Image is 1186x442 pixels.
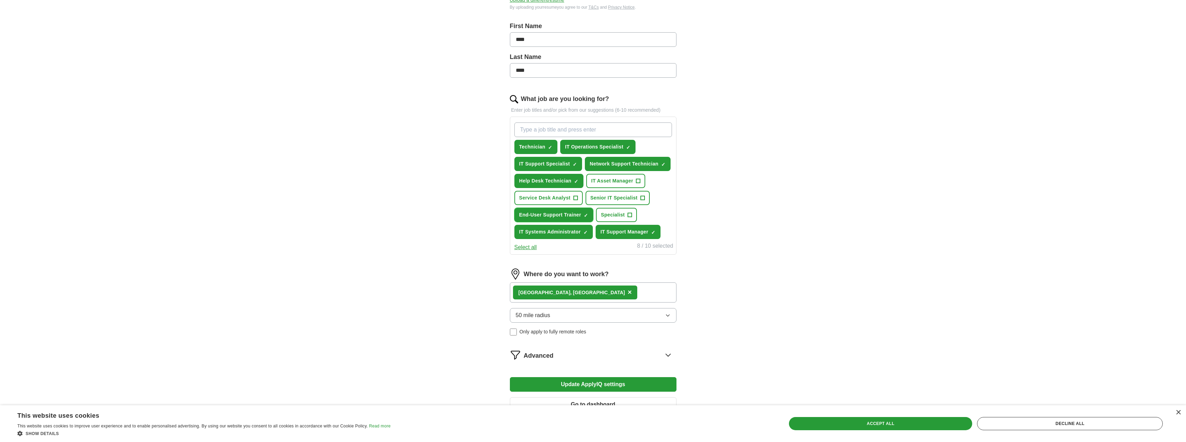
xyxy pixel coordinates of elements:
[514,243,537,252] button: Select all
[519,143,546,151] span: Technician
[560,140,636,154] button: IT Operations Specialist✓
[590,160,658,168] span: Network Support Technician
[591,177,633,185] span: IT Asset Manager
[514,191,583,205] button: Service Desk Analyst
[601,211,625,219] span: Specialist
[588,5,599,10] a: T&Cs
[514,122,672,137] input: Type a job title and press enter
[519,228,581,236] span: IT Systems Administrator
[628,288,632,296] span: ×
[574,179,578,184] span: ✓
[510,329,517,335] input: Only apply to fully remote roles
[626,145,630,150] span: ✓
[510,269,521,280] img: location.png
[510,397,676,412] button: Go to dashboard
[510,4,676,10] div: By uploading your resume you agree to our and .
[596,225,661,239] button: IT Support Manager✓
[651,230,655,235] span: ✓
[608,5,635,10] a: Privacy Notice
[583,230,588,235] span: ✓
[514,140,558,154] button: Technician✓
[516,311,550,320] span: 50 mile radius
[510,349,521,360] img: filter
[548,145,552,150] span: ✓
[586,174,645,188] button: IT Asset Manager
[789,417,973,430] div: Accept all
[565,143,623,151] span: IT Operations Specialist
[524,270,609,279] label: Where do you want to work?
[510,377,676,392] button: Update ApplyIQ settings
[514,174,584,188] button: Help Desk Technician✓
[600,228,648,236] span: IT Support Manager
[510,95,518,103] img: search.png
[17,430,390,437] div: Show details
[510,107,676,114] p: Enter job titles and/or pick from our suggestions (6-10 recommended)
[17,409,373,420] div: This website uses cookies
[519,160,570,168] span: IT Support Specialist
[585,157,671,171] button: Network Support Technician✓
[510,308,676,323] button: 50 mile radius
[17,424,368,428] span: This website uses cookies to improve user experience and to enable personalised advertising. By u...
[977,417,1163,430] div: Decline all
[586,191,650,205] button: Senior IT Specialist
[520,328,586,335] span: Only apply to fully remote roles
[637,242,673,252] div: 8 / 10 selected
[524,351,554,360] span: Advanced
[519,289,625,296] div: [GEOGRAPHIC_DATA], [GEOGRAPHIC_DATA]
[369,424,390,428] a: Read more, opens a new window
[519,211,581,219] span: End-User Support Trainer
[510,22,676,31] label: First Name
[514,157,582,171] button: IT Support Specialist✓
[521,94,609,104] label: What job are you looking for?
[573,162,577,167] span: ✓
[661,162,665,167] span: ✓
[596,208,637,222] button: Specialist
[519,177,572,185] span: Help Desk Technician
[519,194,571,202] span: Service Desk Analyst
[514,208,594,222] button: End-User Support Trainer✓
[628,287,632,298] button: ×
[26,431,59,436] span: Show details
[584,213,588,218] span: ✓
[590,194,638,202] span: Senior IT Specialist
[1176,410,1181,415] div: Close
[510,52,676,62] label: Last Name
[514,225,593,239] button: IT Systems Administrator✓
